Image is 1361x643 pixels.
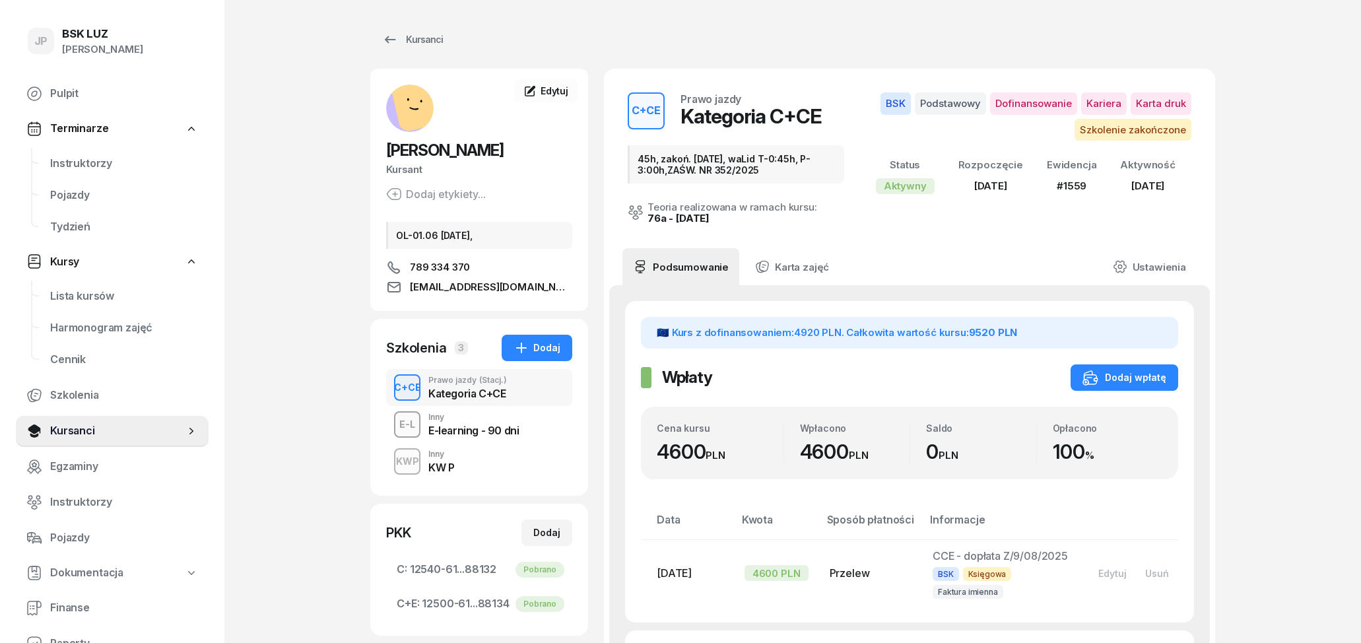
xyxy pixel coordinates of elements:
[386,259,572,275] a: 789 334 370
[16,380,209,411] a: Szkolenia
[397,561,407,578] span: C:
[386,588,572,620] a: C+E:12500-61...88134Pobrano
[386,443,572,480] button: KWPInnyKW P
[428,388,507,399] div: Kategoria C+CE
[34,36,48,47] span: JP
[397,561,562,578] span: 12540-61...88132
[860,92,1191,141] button: BSKPodstawowyDofinansowanieKarieraKarta drukSzkolenie zakończone
[830,565,912,582] div: Przelew
[16,114,209,144] a: Terminarze
[541,85,568,96] span: Edytuj
[849,449,869,461] small: PLN
[1075,119,1191,141] span: Szkolenie zakończone
[926,440,1036,464] div: 0
[410,259,470,275] span: 789 334 370
[800,423,910,434] div: Wpłacono
[386,524,411,542] div: PKK
[819,511,922,539] th: Sposób płatności
[1098,568,1127,579] div: Edytuj
[680,94,741,104] div: Prawo jazdy
[515,596,564,612] div: Pobrano
[1136,562,1178,584] button: Usuń
[974,180,1007,192] span: [DATE]
[16,78,209,110] a: Pulpit
[386,339,447,357] div: Szkolenia
[397,595,562,613] span: 12500-61...88134
[370,26,455,53] a: Kursanci
[40,211,209,243] a: Tydzień
[394,374,420,401] button: C+CE
[50,599,198,617] span: Finanse
[16,522,209,554] a: Pojazdy
[933,549,1068,562] span: CCE - dopłata Z/9/08/2025
[50,387,198,404] span: Szkolenia
[1131,92,1191,115] span: Karta druk
[16,558,209,588] a: Dokumentacja
[16,592,209,624] a: Finanse
[410,279,572,295] span: [EMAIL_ADDRESS][DOMAIN_NAME]
[933,585,1003,599] span: Faktura imienna
[394,411,420,438] button: E-L
[1120,156,1176,174] div: Aktywność
[1047,156,1097,174] div: Ewidencja
[386,279,572,295] a: [EMAIL_ADDRESS][DOMAIN_NAME]
[657,440,783,464] div: 4600
[50,254,79,271] span: Kursy
[479,376,507,384] span: (Stacj.)
[50,529,198,547] span: Pojazdy
[382,32,443,48] div: Kursanci
[876,178,935,194] div: Aktywny
[990,92,1077,115] span: Dofinansowanie
[626,100,666,122] div: C+CE
[16,451,209,483] a: Egzaminy
[876,156,935,174] div: Status
[1145,568,1169,579] div: Usuń
[16,247,209,277] a: Kursy
[1089,562,1136,584] button: Edytuj
[1057,180,1086,192] span: #1559
[533,525,560,541] div: Dodaj
[50,219,198,236] span: Tydzień
[514,340,560,356] div: Dodaj
[50,288,198,305] span: Lista kursów
[657,423,783,434] div: Cena kursu
[394,416,420,432] div: E-L
[939,449,958,461] small: PLN
[455,341,468,355] span: 3
[521,520,572,546] button: Dodaj
[502,335,572,361] button: Dodaj
[386,406,572,443] button: E-LInnyE-learning - 90 dni
[428,425,519,436] div: E-learning - 90 dni
[428,450,454,458] div: Inny
[922,511,1079,539] th: Informacje
[1085,449,1094,461] small: %
[50,458,198,475] span: Egzaminy
[386,369,572,406] button: C+CEPrawo jazdy(Stacj.)Kategoria C+CE
[386,186,486,202] button: Dodaj etykiety...
[622,248,739,285] a: Podsumowanie
[647,212,710,224] a: 76a - [DATE]
[1053,423,1163,434] div: Opłacono
[386,141,504,160] span: [PERSON_NAME]
[514,79,578,103] a: Edytuj
[1082,370,1166,386] div: Dodaj wpłatę
[62,28,143,40] div: BSK LUZ
[62,41,143,58] div: [PERSON_NAME]
[734,511,819,539] th: Kwota
[50,494,198,511] span: Instruktorzy
[386,554,572,586] a: C:12540-61...88132Pobrano
[50,85,198,102] span: Pulpit
[16,487,209,518] a: Instruktorzy
[40,312,209,344] a: Harmonogram zajęć
[745,248,840,285] a: Karta zajęć
[40,148,209,180] a: Instruktorzy
[50,120,108,137] span: Terminarze
[1102,248,1197,285] a: Ustawienia
[515,562,564,578] div: Pobrano
[386,222,572,249] div: OL-01.06 [DATE],
[880,92,911,115] span: BSK
[657,566,692,580] span: [DATE]
[428,462,454,473] div: KW P
[641,511,734,539] th: Data
[40,281,209,312] a: Lista kursów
